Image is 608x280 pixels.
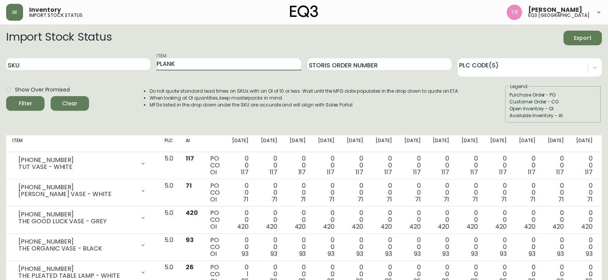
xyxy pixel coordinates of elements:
[210,210,220,230] div: PO CO
[530,195,536,204] span: 71
[415,195,421,204] span: 71
[272,195,277,204] span: 71
[576,237,593,257] div: 0 0
[443,195,449,204] span: 71
[433,182,449,203] div: 0 0
[509,83,528,90] legend: Legend
[261,155,277,176] div: 0 0
[472,195,478,204] span: 71
[409,222,421,231] span: 420
[347,237,363,257] div: 0 0
[283,135,312,152] th: [DATE]
[347,182,363,203] div: 0 0
[312,135,341,152] th: [DATE]
[433,237,449,257] div: 0 0
[455,135,484,152] th: [DATE]
[587,195,593,204] span: 71
[328,249,334,258] span: 93
[186,208,198,217] span: 420
[369,135,398,152] th: [DATE]
[499,168,507,177] span: 117
[586,249,593,258] span: 93
[341,135,369,152] th: [DATE]
[386,195,392,204] span: 71
[51,96,89,111] button: Clear
[528,168,536,177] span: 117
[376,155,392,176] div: 0 0
[501,195,507,204] span: 71
[18,238,135,245] div: [PHONE_NUMBER]
[427,135,455,152] th: [DATE]
[295,222,306,231] span: 420
[210,237,220,257] div: PO CO
[327,168,334,177] span: 117
[461,237,478,257] div: 0 0
[490,237,507,257] div: 0 0
[461,155,478,176] div: 0 0
[552,222,564,231] span: 420
[519,155,536,176] div: 0 0
[186,154,194,163] span: 117
[270,168,277,177] span: 117
[548,182,564,203] div: 0 0
[507,5,522,20] img: 214b9049a7c64896e5c13e8f38ff7a87
[6,31,112,45] h2: Import Stock Status
[29,13,82,18] h5: import stock status
[490,155,507,176] div: 0 0
[500,249,507,258] span: 93
[18,265,135,272] div: [PHONE_NUMBER]
[210,182,220,203] div: PO CO
[564,31,602,45] button: Export
[158,135,180,152] th: PLC
[558,195,564,204] span: 71
[557,249,564,258] span: 93
[158,179,180,206] td: 5.0
[490,210,507,230] div: 0 0
[318,155,334,176] div: 0 0
[398,135,427,152] th: [DATE]
[290,155,306,176] div: 0 0
[484,135,513,152] th: [DATE]
[509,105,597,112] div: Open Inventory - OI
[261,210,277,230] div: 0 0
[495,222,507,231] span: 420
[529,249,536,258] span: 93
[18,218,135,225] div: THE GOOD LUCK VASE - GREY
[376,210,392,230] div: 0 0
[381,222,392,231] span: 420
[299,249,306,258] span: 93
[158,234,180,261] td: 5.0
[548,237,564,257] div: 0 0
[323,222,334,231] span: 420
[404,182,421,203] div: 0 0
[232,210,249,230] div: 0 0
[576,155,593,176] div: 0 0
[261,237,277,257] div: 0 0
[150,88,460,95] li: Do not quote standard lead times on SKUs with an OI of 10 or less. Wait until the MFG date popula...
[29,7,61,13] span: Inventory
[255,135,283,152] th: [DATE]
[241,168,249,177] span: 117
[356,168,363,177] span: 117
[433,155,449,176] div: 0 0
[470,168,478,177] span: 117
[581,222,593,231] span: 420
[524,222,536,231] span: 420
[158,152,180,179] td: 5.0
[528,13,590,18] h5: eq3 [GEOGRAPHIC_DATA]
[186,263,194,272] span: 26
[18,245,135,252] div: THE ORGANIC VASE - BLACK
[12,210,152,226] div: [PHONE_NUMBER]THE GOOD LUCK VASE - GREY
[490,182,507,203] div: 0 0
[18,164,135,170] div: TUT VASE - WHITE
[186,181,192,190] span: 71
[12,155,152,172] div: [PHONE_NUMBER]TUT VASE - WHITE
[509,112,597,119] div: Available Inventory - AI
[18,272,135,279] div: THE PLEATED TABLE LAMP - WHITE
[232,182,249,203] div: 0 0
[290,5,318,18] img: logo
[261,182,277,203] div: 0 0
[356,249,363,258] span: 93
[509,92,597,98] div: Purchase Order - PO
[461,210,478,230] div: 0 0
